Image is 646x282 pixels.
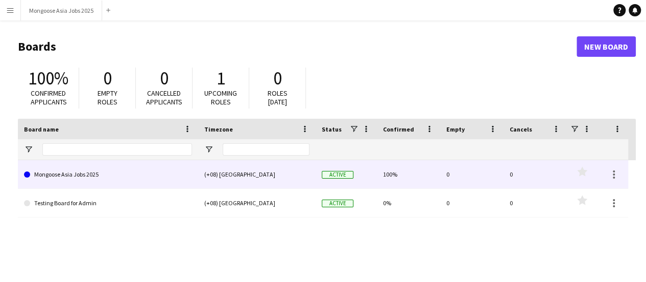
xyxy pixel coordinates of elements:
[504,160,567,188] div: 0
[377,189,440,217] div: 0%
[377,160,440,188] div: 100%
[103,67,112,90] span: 0
[273,67,282,90] span: 0
[24,145,33,154] button: Open Filter Menu
[146,89,182,106] span: Cancelled applicants
[322,171,353,179] span: Active
[18,39,577,54] h1: Boards
[204,145,213,154] button: Open Filter Menu
[268,89,288,106] span: Roles [DATE]
[24,125,59,133] span: Board name
[21,1,102,20] button: Mongoose Asia Jobs 2025
[322,200,353,207] span: Active
[31,89,67,106] span: Confirmed applicants
[28,67,68,90] span: 100%
[98,89,117,106] span: Empty roles
[510,125,532,133] span: Cancels
[198,160,316,188] div: (+08) [GEOGRAPHIC_DATA]
[160,67,169,90] span: 0
[204,125,233,133] span: Timezone
[24,160,192,189] a: Mongoose Asia Jobs 2025
[322,125,342,133] span: Status
[383,125,414,133] span: Confirmed
[440,160,504,188] div: 0
[198,189,316,217] div: (+08) [GEOGRAPHIC_DATA]
[577,36,636,57] a: New Board
[42,143,192,156] input: Board name Filter Input
[204,89,237,106] span: Upcoming roles
[217,67,225,90] span: 1
[223,143,309,156] input: Timezone Filter Input
[446,125,465,133] span: Empty
[24,189,192,218] a: Testing Board for Admin
[504,189,567,217] div: 0
[440,189,504,217] div: 0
